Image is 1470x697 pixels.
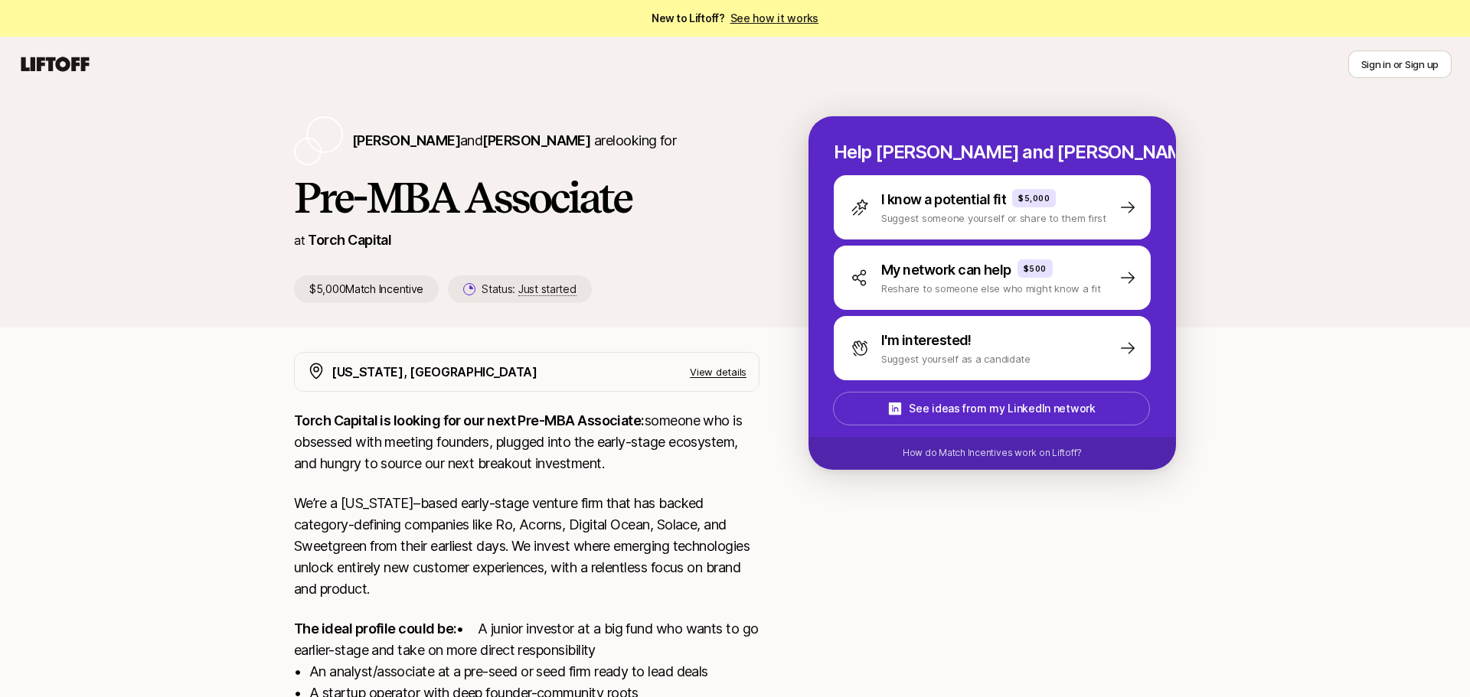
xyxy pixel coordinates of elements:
[730,11,819,24] a: See how it works
[690,364,746,379] p: View details
[482,132,590,148] span: [PERSON_NAME]
[332,362,537,382] p: [US_STATE], [GEOGRAPHIC_DATA]
[294,275,439,303] p: $5,000 Match Incentive
[833,392,1150,425] button: See ideas from my LinkedIn network
[294,410,759,474] p: someone who is obsessed with meeting founders, plugged into the early-stage ecosystem, and hungry...
[881,259,1011,281] p: My network can help
[881,330,972,351] p: I'm interested!
[352,130,676,151] p: are looking for
[460,132,590,148] span: and
[881,189,1006,210] p: I know a potential fit
[834,142,1151,163] p: Help [PERSON_NAME] and [PERSON_NAME] hire
[294,174,759,220] h1: Pre-MBA Associate
[294,412,645,428] strong: Torch Capital is looking for our next Pre-MBA Associate:
[881,210,1106,226] p: Suggest someone yourself or share to them first
[903,446,1082,460] p: How do Match Incentives work on Liftoff?
[1018,192,1050,204] p: $5,000
[1348,50,1452,78] button: Sign in or Sign up
[881,281,1101,296] p: Reshare to someone else who might know a fit
[881,351,1031,366] p: Suggest yourself as a candidate
[909,399,1095,418] p: See ideas from my LinkedIn network
[652,9,818,28] span: New to Liftoff?
[518,282,577,296] span: Just started
[482,280,576,298] p: Status:
[294,493,759,600] p: We’re a [US_STATE]–based early-stage venture firm that has backed category-defining companies lik...
[294,620,456,637] strong: The ideal profile could be:
[294,230,305,250] p: at
[352,132,460,148] span: [PERSON_NAME]
[308,232,391,248] a: Torch Capital
[1024,262,1047,275] p: $500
